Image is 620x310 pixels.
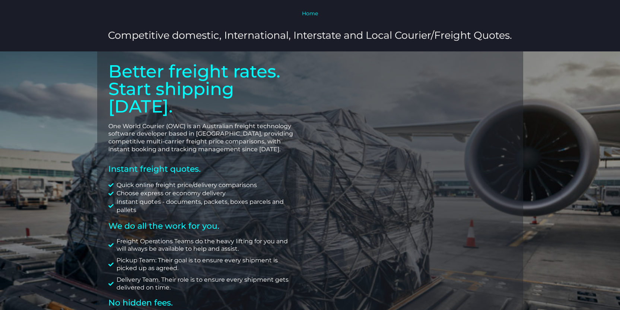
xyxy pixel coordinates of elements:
[115,181,257,189] span: Quick online freight price/delivery comparisons
[93,29,527,42] h3: Competitive domestic, International, Interstate and Local Courier/Freight Quotes.
[302,10,318,17] a: Home
[108,222,299,230] h2: We do all the work for you.
[115,198,299,215] span: Instant quotes - documents, packets, boxes parcels and pallets
[115,238,299,253] span: Freight Operations Teams do the heavy lifting for you and will always be available to help and as...
[115,276,299,292] span: Delivery Team. Their role is to ensure every shipment gets delivered on time.
[108,63,299,115] p: Better freight rates. Start shipping [DATE].
[108,123,299,154] p: One World Courier (OWC) is an Australian freight technology software developer based in [GEOGRAPH...
[115,257,299,272] span: Pickup Team: Their goal is to ensure every shipment is picked up as agreed.
[108,299,299,307] h2: No hidden fees.
[115,189,226,197] span: Choose express or economy delivery
[108,165,299,174] h2: Instant freight quotes.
